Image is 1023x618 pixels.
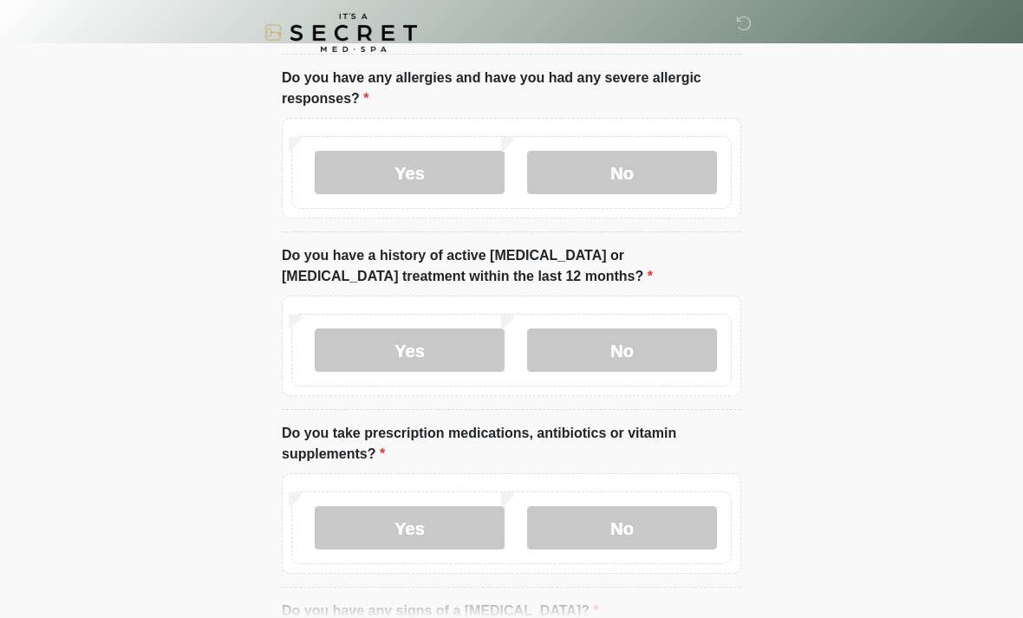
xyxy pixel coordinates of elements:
label: Do you have a history of active [MEDICAL_DATA] or [MEDICAL_DATA] treatment within the last 12 mon... [282,245,741,287]
label: No [527,506,717,550]
label: No [527,329,717,372]
label: Do you have any allergies and have you had any severe allergic responses? [282,68,741,109]
img: It's A Secret Med Spa Logo [264,13,417,52]
label: Yes [315,329,505,372]
label: Yes [315,506,505,550]
label: Do you take prescription medications, antibiotics or vitamin supplements? [282,423,741,465]
label: No [527,151,717,194]
label: Yes [315,151,505,194]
